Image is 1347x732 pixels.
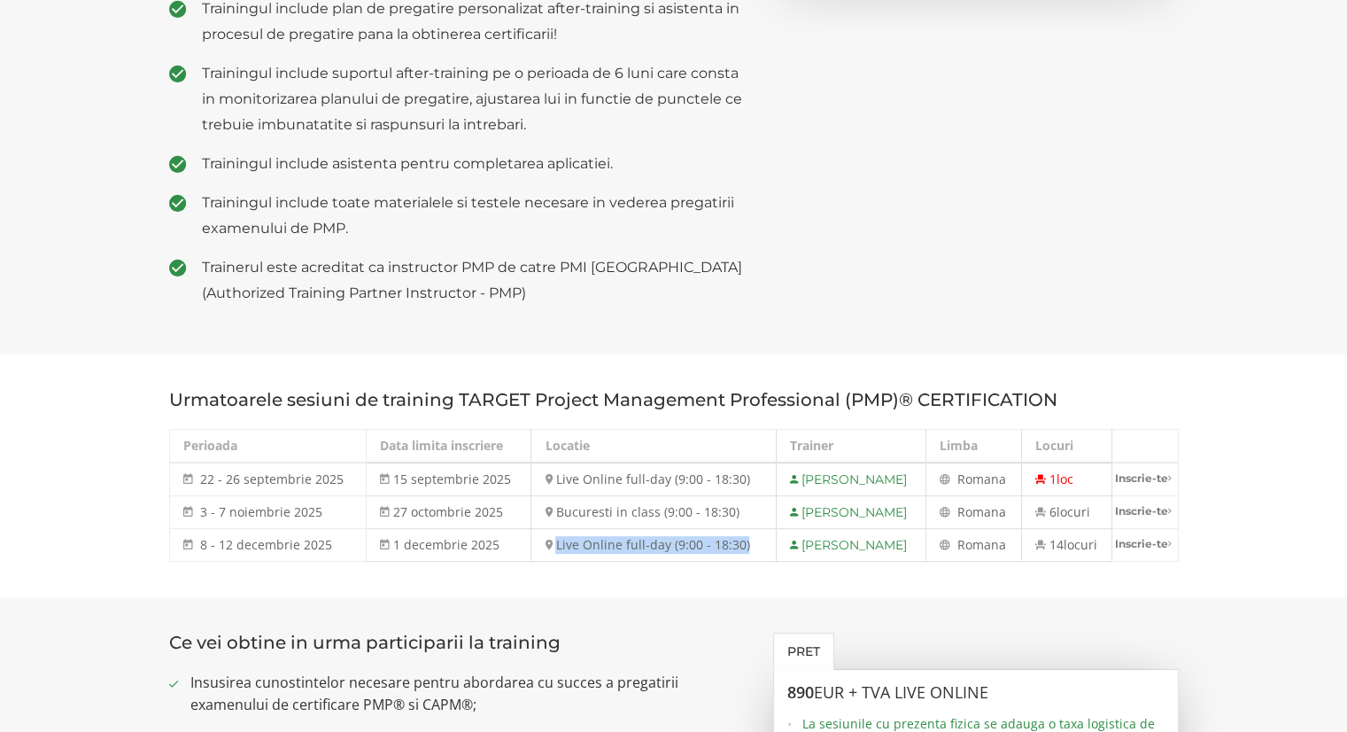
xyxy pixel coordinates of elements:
h3: Urmatoarele sesiuni de training TARGET Project Management Professional (PMP)® CERTIFICATION [169,390,1179,409]
th: Data limita inscriere [366,430,531,463]
a: Inscrie-te [1112,529,1178,558]
th: Locatie [531,430,777,463]
td: 15 septembrie 2025 [366,463,531,496]
th: Trainer [777,430,926,463]
span: Trainingul include toate materialele si testele necesare in vederea pregatirii examenului de PMP. [202,190,747,241]
span: 8 - 12 decembrie 2025 [200,536,332,553]
span: 3 - 7 noiembrie 2025 [200,503,322,520]
a: Inscrie-te [1112,496,1178,526]
td: Live Online full-day (9:00 - 18:30) [531,463,777,496]
span: Ro [957,536,972,553]
td: 6 [1021,496,1111,529]
td: Live Online full-day (9:00 - 18:30) [531,529,777,562]
span: Trainerul este acreditat ca instructor PMP de catre PMI [GEOGRAPHIC_DATA] (Authorized Training Pa... [202,254,747,306]
span: mana [972,471,1006,487]
span: mana [972,536,1006,553]
span: locuri [1057,503,1090,520]
td: Bucuresti in class (9:00 - 18:30) [531,496,777,529]
span: Trainingul include suportul after-training pe o perioada de 6 luni care consta in monitorizarea p... [202,60,747,137]
td: 1 decembrie 2025 [366,529,531,562]
td: 1 [1021,463,1111,496]
span: Insusirea cunostintelor necesare pentru abordarea cu succes a pregatirii examenului de certificar... [190,672,747,716]
td: [PERSON_NAME] [777,463,926,496]
span: 22 - 26 septembrie 2025 [200,471,344,487]
a: Pret [773,633,834,670]
td: 27 octombrie 2025 [366,496,531,529]
span: Ro [957,503,972,520]
span: Ro [957,471,972,487]
th: Locuri [1021,430,1111,463]
span: locuri [1064,536,1097,553]
a: Inscrie-te [1112,463,1178,493]
h3: Ce vei obtine in urma participarii la training [169,633,747,652]
td: 14 [1021,529,1111,562]
h3: 890 [787,684,1165,702]
span: EUR + TVA LIVE ONLINE [814,681,988,703]
span: Trainingul include asistenta pentru completarea aplicatiei. [202,151,747,176]
span: mana [972,503,1006,520]
th: Limba [926,430,1021,463]
th: Perioada [169,430,366,463]
td: [PERSON_NAME] [777,529,926,562]
span: loc [1057,471,1073,487]
td: [PERSON_NAME] [777,496,926,529]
